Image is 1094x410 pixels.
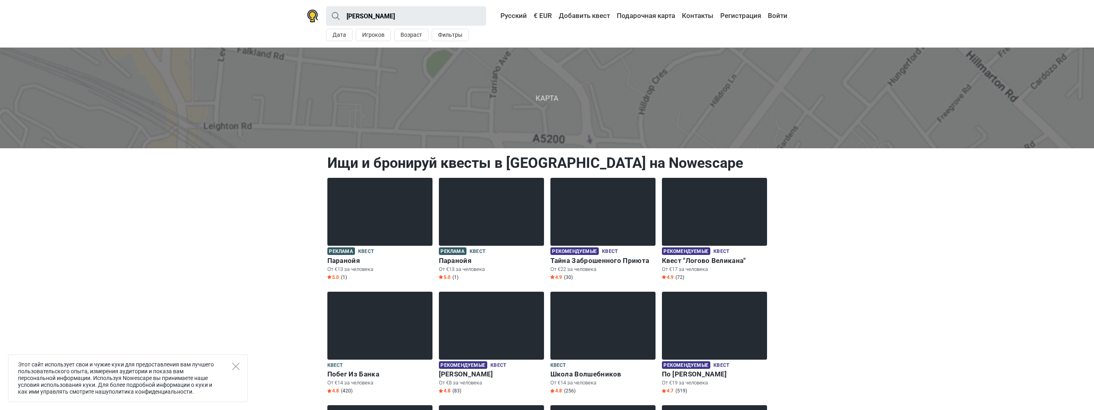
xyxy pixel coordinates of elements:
span: 4.8 [439,388,450,394]
h6: Тайна Заброшенного Приюта [550,257,656,265]
button: Дата [326,29,353,41]
p: От €19 за человека [662,379,767,386]
span: Реклама [327,247,355,255]
button: Возраст [394,29,428,41]
h6: Побег Из Банка [327,370,432,378]
p: От €22 за человека [550,266,656,273]
a: Русский [493,9,529,23]
img: Паранойя [327,178,432,246]
span: Квест [602,247,618,256]
span: (420) [341,388,353,394]
span: (30) [564,274,573,281]
a: Паранойя Реклама Квест Паранойя От €13 за человека Star5.0 (1) [439,178,544,282]
a: Тайна Заброшенного Приюта Рекомендуемые Квест Тайна Заброшенного Приюта От €22 за человека Star4.... [550,178,656,282]
button: Фильтры [432,29,469,41]
p: От €13 за человека [439,266,544,273]
span: Квест [550,361,566,370]
button: Close [232,363,239,370]
img: Тайна Заброшенного Приюта [550,178,656,246]
img: Русский [495,13,500,19]
a: € EUR [532,9,554,23]
span: (83) [452,388,461,394]
span: Квест [490,361,506,370]
span: 4.9 [662,274,674,281]
img: Nowescape logo [307,10,318,22]
img: По Следам Алисы [662,292,767,360]
img: Побег Из Банка [327,292,432,360]
input: Попробуйте “Лондон” [326,6,486,26]
img: Star [550,389,554,393]
img: Star [439,275,443,279]
span: (519) [676,388,687,394]
p: От €8 за человека [439,379,544,386]
span: 4.8 [550,388,562,394]
span: (1) [341,274,347,281]
span: Реклама [439,247,466,255]
span: 5.0 [439,274,450,281]
img: Star [327,275,331,279]
h6: Паранойя [439,257,544,265]
a: По Следам Алисы Рекомендуемые Квест По [PERSON_NAME] От €19 за человека Star4.7 (519) [662,292,767,396]
h6: Паранойя [327,257,432,265]
h6: [PERSON_NAME] [439,370,544,378]
a: Шерлок Холмс Рекомендуемые Квест [PERSON_NAME] От €8 за человека Star4.8 (83) [439,292,544,396]
img: Star [550,275,554,279]
button: Игроков [356,29,391,41]
span: 4.7 [662,388,674,394]
span: Квест [358,247,374,256]
a: Подарочная карта [615,9,677,23]
h6: Школа Волшебников [550,370,656,378]
div: Этот сайт использует свои и чужие куки для предоставления вам лучшего пользовательского опыта, из... [8,354,248,402]
a: Добавить квест [557,9,612,23]
img: Star [327,389,331,393]
a: Школа Волшебников Квест Школа Волшебников От €14 за человека Star4.8 (256) [550,292,656,396]
a: Регистрация [718,9,763,23]
span: Квест [713,361,729,370]
span: (256) [564,388,576,394]
span: (72) [676,274,684,281]
p: От €17 за человека [662,266,767,273]
img: Star [439,389,443,393]
a: Контакты [680,9,715,23]
img: Школа Волшебников [550,292,656,360]
img: Star [662,275,666,279]
span: 4.9 [550,274,562,281]
a: Побег Из Банка Квест Побег Из Банка От €14 за человека Star4.8 (420) [327,292,432,396]
span: Рекомендуемые [662,361,710,369]
span: 4.8 [327,388,339,394]
a: Квест "Логово Великана" Рекомендуемые Квест Квест "Логово Великана" От €17 за человека Star4.9 (72) [662,178,767,282]
span: Рекомендуемые [550,247,599,255]
span: Квест [713,247,729,256]
img: Star [662,389,666,393]
span: Квест [470,247,485,256]
p: От €14 за человека [550,379,656,386]
h1: Ищи и бронируй квесты в [GEOGRAPHIC_DATA] на Nowescape [327,154,767,172]
span: (1) [452,274,458,281]
img: Шерлок Холмс [439,292,544,360]
img: Паранойя [439,178,544,246]
p: От €14 за человека [327,379,432,386]
h6: По [PERSON_NAME] [662,370,767,378]
a: Войти [766,9,787,23]
span: Рекомендуемые [662,247,710,255]
span: Квест [327,361,343,370]
span: Рекомендуемые [439,361,487,369]
span: 5.0 [327,274,339,281]
p: От €13 за человека [327,266,432,273]
img: Квест "Логово Великана" [662,178,767,246]
a: Паранойя Реклама Квест Паранойя От €13 за человека Star5.0 (1) [327,178,432,282]
h6: Квест "Логово Великана" [662,257,767,265]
